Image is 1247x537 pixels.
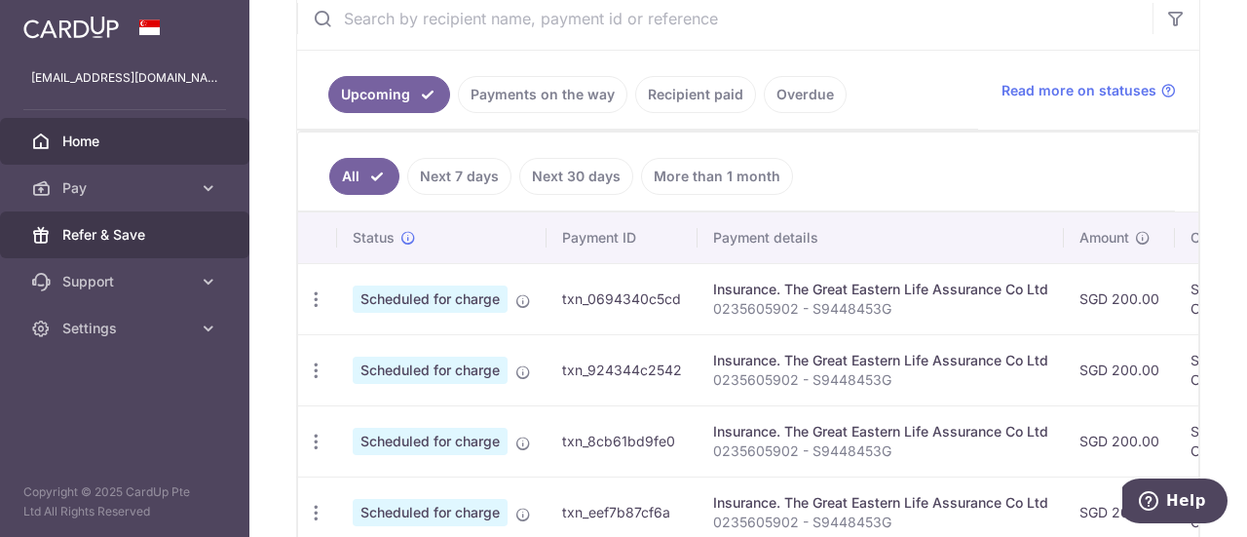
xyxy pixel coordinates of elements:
p: 0235605902 - S9448453G [713,513,1048,532]
span: Scheduled for charge [353,499,508,526]
span: Scheduled for charge [353,286,508,313]
span: Scheduled for charge [353,428,508,455]
div: Insurance. The Great Eastern Life Assurance Co Ltd [713,351,1048,370]
div: Insurance. The Great Eastern Life Assurance Co Ltd [713,422,1048,441]
td: SGD 200.00 [1064,263,1175,334]
a: Upcoming [328,76,450,113]
td: SGD 200.00 [1064,334,1175,405]
span: Read more on statuses [1001,81,1156,100]
span: Refer & Save [62,225,191,245]
a: More than 1 month [641,158,793,195]
p: [EMAIL_ADDRESS][DOMAIN_NAME] [31,68,218,88]
span: Status [353,228,395,248]
img: CardUp [23,16,119,39]
th: Payment ID [547,212,698,263]
span: Scheduled for charge [353,357,508,384]
a: Payments on the way [458,76,627,113]
div: Insurance. The Great Eastern Life Assurance Co Ltd [713,280,1048,299]
a: Read more on statuses [1001,81,1176,100]
span: Home [62,132,191,151]
td: txn_924344c2542 [547,334,698,405]
th: Payment details [698,212,1064,263]
span: Amount [1079,228,1129,248]
td: SGD 200.00 [1064,405,1175,477]
p: 0235605902 - S9448453G [713,299,1048,319]
a: Overdue [764,76,847,113]
a: Next 30 days [519,158,633,195]
a: All [329,158,399,195]
span: Support [62,272,191,291]
span: Pay [62,178,191,198]
td: txn_0694340c5cd [547,263,698,334]
p: 0235605902 - S9448453G [713,370,1048,390]
span: Settings [62,319,191,338]
td: txn_8cb61bd9fe0 [547,405,698,477]
p: 0235605902 - S9448453G [713,441,1048,461]
div: Insurance. The Great Eastern Life Assurance Co Ltd [713,493,1048,513]
a: Next 7 days [407,158,511,195]
iframe: Opens a widget where you can find more information [1122,479,1228,527]
a: Recipient paid [635,76,756,113]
